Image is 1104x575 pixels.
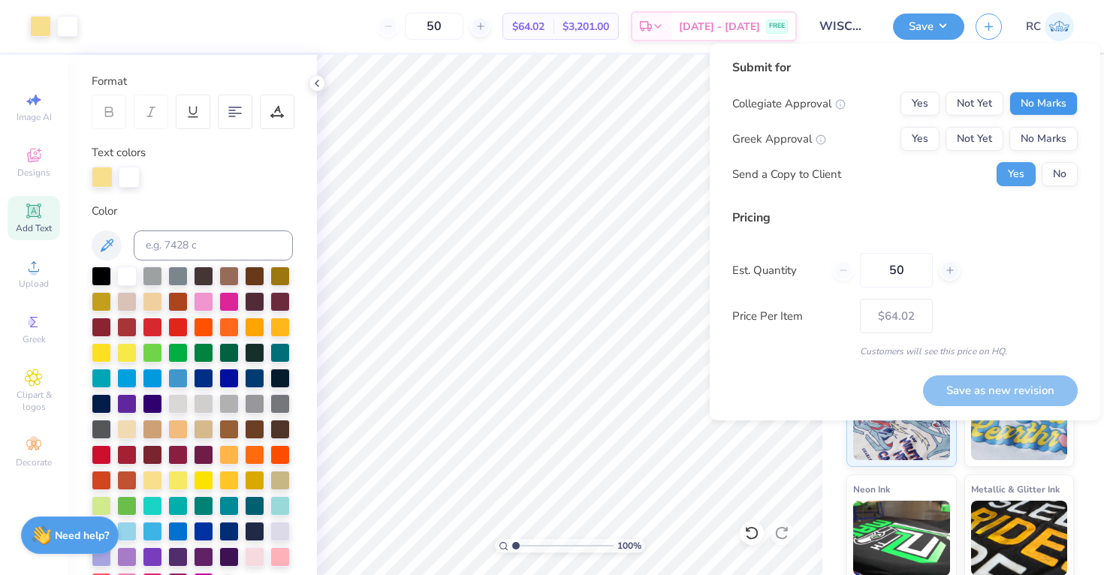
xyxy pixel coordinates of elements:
[23,333,46,345] span: Greek
[16,222,52,234] span: Add Text
[17,111,52,123] span: Image AI
[732,262,822,279] label: Est. Quantity
[19,278,49,290] span: Upload
[971,385,1068,460] img: Puff Ink
[732,308,849,325] label: Price Per Item
[92,203,293,220] div: Color
[1042,162,1078,186] button: No
[900,127,940,151] button: Yes
[808,11,882,41] input: Untitled Design
[900,92,940,116] button: Yes
[860,253,933,287] input: – –
[971,481,1060,497] span: Metallic & Glitter Ink
[1045,12,1074,41] img: Reilly Chin(cm)
[946,92,1003,116] button: Not Yet
[1009,92,1078,116] button: No Marks
[17,167,50,179] span: Designs
[853,481,890,497] span: Neon Ink
[512,19,544,35] span: $64.02
[853,385,950,460] img: Standard
[16,456,52,468] span: Decorate
[1026,18,1041,35] span: RC
[893,14,964,40] button: Save
[679,19,760,35] span: [DATE] - [DATE]
[92,73,294,90] div: Format
[946,127,1003,151] button: Not Yet
[617,539,641,552] span: 100 %
[563,19,609,35] span: $3,201.00
[732,209,1078,227] div: Pricing
[8,389,60,413] span: Clipart & logos
[732,166,841,183] div: Send a Copy to Client
[732,95,846,113] div: Collegiate Approval
[134,230,293,260] input: e.g. 7428 c
[769,21,785,32] span: FREE
[1009,127,1078,151] button: No Marks
[55,528,109,543] strong: Need help?
[92,144,146,161] label: Text colors
[732,59,1078,77] div: Submit for
[1026,12,1074,41] a: RC
[732,131,826,148] div: Greek Approval
[732,345,1078,358] div: Customers will see this price on HQ.
[405,13,463,40] input: – –
[997,162,1036,186] button: Yes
